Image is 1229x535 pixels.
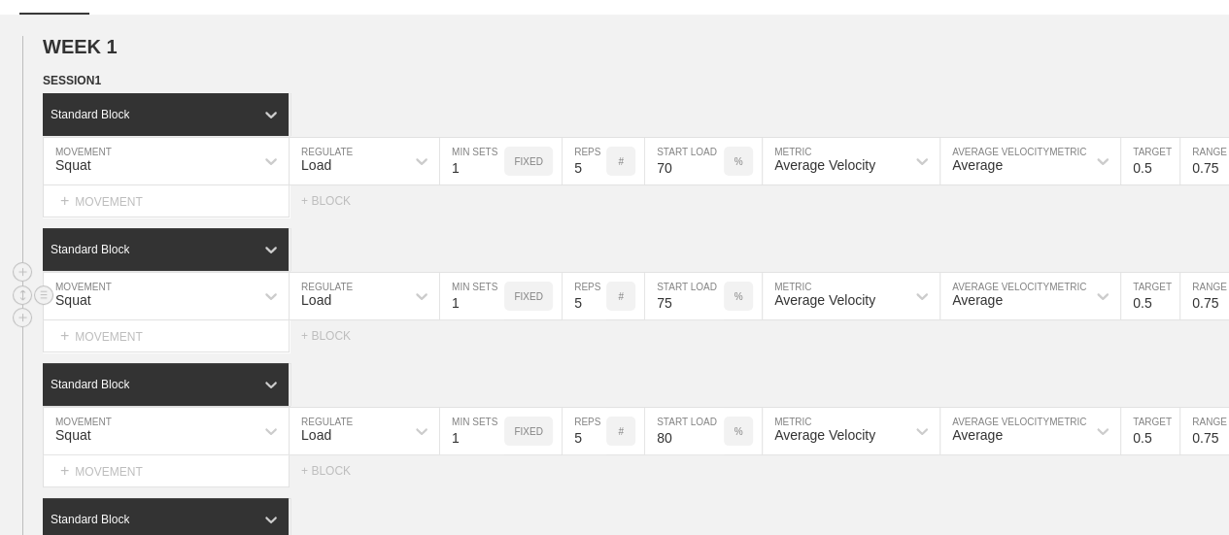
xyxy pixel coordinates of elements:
[645,408,724,454] input: Any
[43,74,101,87] span: SESSION 1
[645,273,724,319] input: Any
[51,513,129,526] div: Standard Block
[60,327,69,344] span: +
[55,427,91,443] div: Squat
[301,329,369,343] div: + BLOCK
[774,157,875,173] div: Average Velocity
[618,426,624,437] p: #
[618,156,624,167] p: #
[734,291,743,302] p: %
[51,378,129,391] div: Standard Block
[43,185,290,217] div: MOVEMENT
[301,427,331,443] div: Load
[514,156,542,167] p: FIXED
[952,157,1003,173] div: Average
[43,36,118,57] span: WEEK 1
[51,108,129,121] div: Standard Block
[952,427,1003,443] div: Average
[618,291,624,302] p: #
[734,156,743,167] p: %
[60,192,69,209] span: +
[514,426,542,437] p: FIXED
[55,157,91,173] div: Squat
[774,292,875,308] div: Average Velocity
[55,292,91,308] div: Squat
[301,194,369,208] div: + BLOCK
[645,138,724,184] input: Any
[43,320,290,352] div: MOVEMENT
[51,243,129,256] div: Standard Block
[514,291,542,302] p: FIXED
[774,427,875,443] div: Average Velocity
[301,292,331,308] div: Load
[60,462,69,479] span: +
[43,455,290,487] div: MOVEMENT
[952,292,1003,308] div: Average
[1132,442,1229,535] iframe: Chat Widget
[734,426,743,437] p: %
[301,464,369,478] div: + BLOCK
[301,157,331,173] div: Load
